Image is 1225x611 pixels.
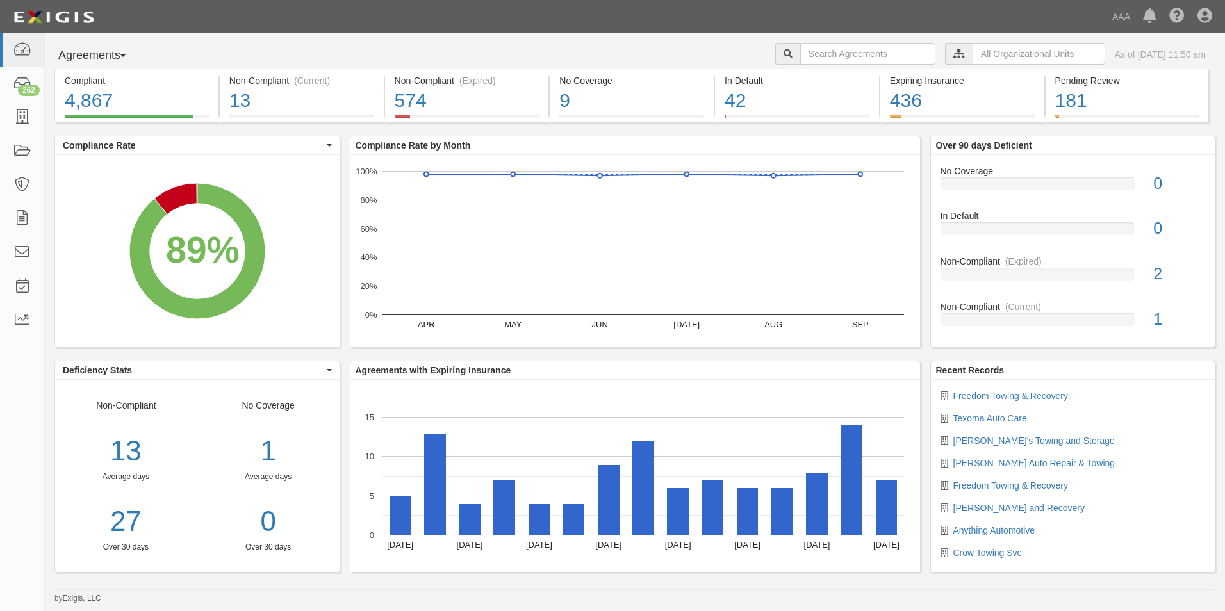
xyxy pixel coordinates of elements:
[54,593,101,604] small: by
[941,300,1206,336] a: Non-Compliant(Current)1
[953,548,1022,558] a: Crow Towing Svc
[350,155,920,347] svg: A chart.
[931,300,1215,313] div: Non-Compliant
[459,74,496,87] div: (Expired)
[941,209,1206,255] a: In Default0
[55,471,197,482] div: Average days
[207,501,330,542] a: 0
[63,364,324,377] span: Deficiency Stats
[220,115,384,125] a: Non-Compliant(Current)13
[936,365,1005,375] b: Recent Records
[953,503,1085,513] a: [PERSON_NAME] and Recovery
[803,540,830,550] text: [DATE]
[360,252,377,262] text: 40%
[725,74,869,87] div: In Default
[65,87,209,115] div: 4,867
[1005,300,1041,313] div: (Current)
[880,115,1044,125] a: Expiring Insurance436
[1055,87,1199,115] div: 181
[890,74,1035,87] div: Expiring Insurance
[63,594,101,603] a: Exigis, LLC
[55,501,197,542] a: 27
[559,87,704,115] div: 9
[365,452,374,461] text: 10
[55,542,197,553] div: Over 30 days
[369,491,374,500] text: 5
[55,361,340,379] button: Deficiency Stats
[54,115,218,125] a: Compliant4,867
[1115,48,1206,61] div: As of [DATE] 11:50 am
[365,412,374,422] text: 15
[55,155,340,347] svg: A chart.
[369,530,374,540] text: 0
[873,540,899,550] text: [DATE]
[1055,74,1199,87] div: Pending Review
[953,413,1027,423] a: Texoma Auto Care
[360,195,377,205] text: 80%
[851,320,868,329] text: SEP
[294,74,330,87] div: (Current)
[365,310,377,320] text: 0%
[1144,172,1215,195] div: 0
[673,320,700,329] text: [DATE]
[525,540,552,550] text: [DATE]
[229,87,374,115] div: 13
[1169,9,1185,24] i: Help Center - Complianz
[941,165,1206,210] a: No Coverage0
[207,431,330,471] div: 1
[931,255,1215,268] div: Non-Compliant
[356,167,377,176] text: 100%
[936,140,1032,151] b: Over 90 days Deficient
[417,320,434,329] text: APR
[54,43,151,69] button: Agreements
[395,87,539,115] div: 574
[890,87,1035,115] div: 436
[356,140,471,151] b: Compliance Rate by Month
[953,480,1068,491] a: Freedom Towing & Recovery
[931,165,1215,177] div: No Coverage
[1046,115,1210,125] a: Pending Review181
[385,115,549,125] a: Non-Compliant(Expired)574
[360,281,377,291] text: 20%
[1106,4,1137,29] a: AAA
[1144,263,1215,286] div: 2
[350,380,920,572] svg: A chart.
[734,540,760,550] text: [DATE]
[1144,217,1215,240] div: 0
[229,74,374,87] div: Non-Compliant (Current)
[764,320,782,329] text: AUG
[65,74,209,87] div: Compliant
[387,540,413,550] text: [DATE]
[931,209,1215,222] div: In Default
[550,115,714,125] a: No Coverage9
[356,365,511,375] b: Agreements with Expiring Insurance
[207,542,330,553] div: Over 30 days
[18,85,40,96] div: 262
[595,540,621,550] text: [DATE]
[55,136,340,154] button: Compliance Rate
[504,320,522,329] text: MAY
[166,224,240,277] div: 89%
[953,525,1035,535] a: Anything Automotive
[197,399,340,553] div: No Coverage
[664,540,691,550] text: [DATE]
[207,471,330,482] div: Average days
[953,436,1115,446] a: [PERSON_NAME]'s Towing and Storage
[55,431,197,471] div: 13
[973,43,1105,65] input: All Organizational Units
[591,320,607,329] text: JUN
[395,74,539,87] div: Non-Compliant (Expired)
[360,224,377,233] text: 60%
[63,139,324,152] span: Compliance Rate
[800,43,935,65] input: Search Agreements
[715,115,879,125] a: In Default42
[953,391,1068,401] a: Freedom Towing & Recovery
[456,540,482,550] text: [DATE]
[559,74,704,87] div: No Coverage
[1144,308,1215,331] div: 1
